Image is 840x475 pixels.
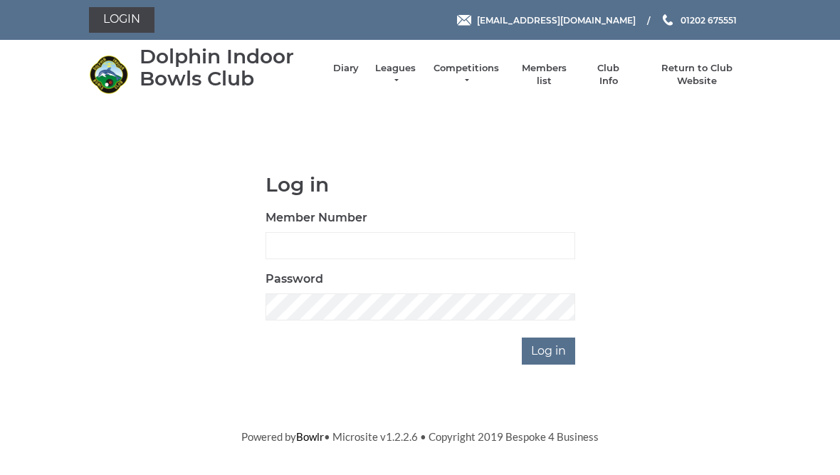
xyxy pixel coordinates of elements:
a: Members list [514,62,573,88]
a: Login [89,7,154,33]
label: Member Number [266,209,367,226]
span: Powered by • Microsite v1.2.2.6 • Copyright 2019 Bespoke 4 Business [241,430,599,443]
div: Dolphin Indoor Bowls Club [140,46,319,90]
img: Dolphin Indoor Bowls Club [89,55,128,94]
a: Phone us 01202 675551 [661,14,737,27]
img: Email [457,15,471,26]
a: Competitions [432,62,500,88]
input: Log in [522,338,575,365]
a: Diary [333,62,359,75]
img: Phone us [663,14,673,26]
span: 01202 675551 [681,14,737,25]
label: Password [266,271,323,288]
a: Leagues [373,62,418,88]
h1: Log in [266,174,575,196]
span: [EMAIL_ADDRESS][DOMAIN_NAME] [477,14,636,25]
a: Bowlr [296,430,324,443]
a: Return to Club Website [644,62,751,88]
a: Club Info [588,62,629,88]
a: Email [EMAIL_ADDRESS][DOMAIN_NAME] [457,14,636,27]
